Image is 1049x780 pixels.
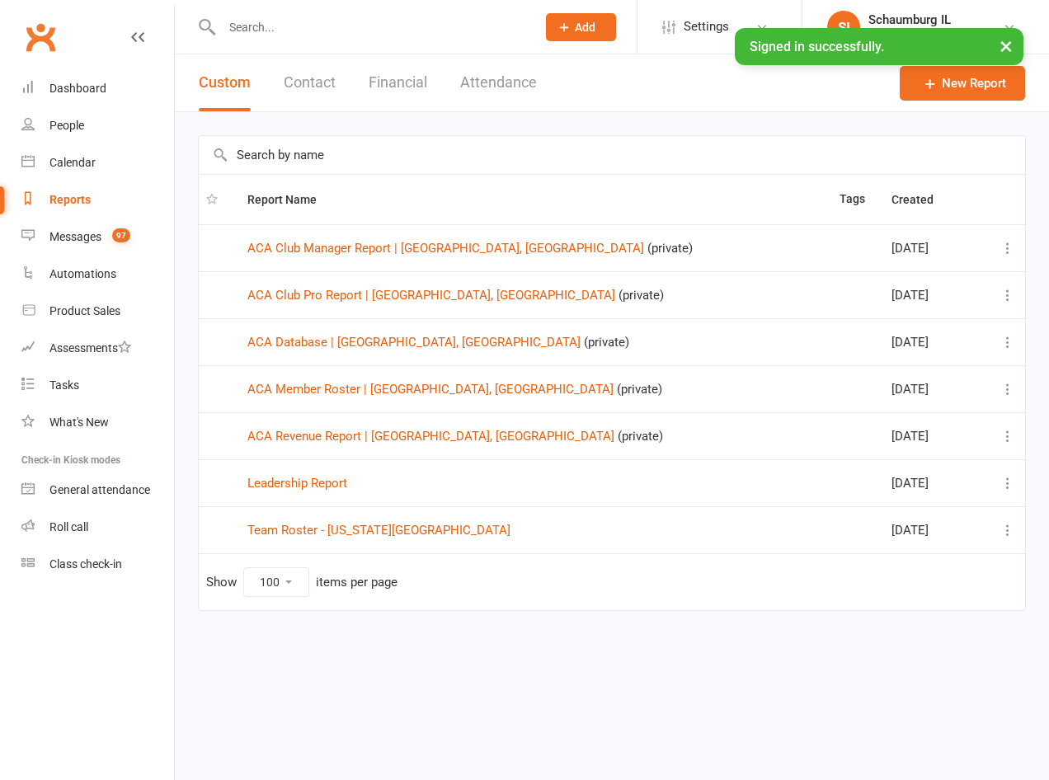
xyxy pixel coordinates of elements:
[684,8,729,45] span: Settings
[20,16,61,58] a: Clubworx
[49,230,101,243] div: Messages
[247,382,614,397] a: ACA Member Roster | [GEOGRAPHIC_DATA], [GEOGRAPHIC_DATA]
[21,107,174,144] a: People
[49,341,131,355] div: Assessments
[49,267,116,280] div: Automations
[316,576,397,590] div: items per page
[49,156,96,169] div: Calendar
[247,335,581,350] a: ACA Database | [GEOGRAPHIC_DATA], [GEOGRAPHIC_DATA]
[832,175,884,224] th: Tags
[21,404,174,441] a: What's New
[884,224,981,271] td: [DATE]
[49,119,84,132] div: People
[21,256,174,293] a: Automations
[49,557,122,571] div: Class check-in
[868,12,951,27] div: Schaumburg IL
[884,271,981,318] td: [DATE]
[21,509,174,546] a: Roll call
[884,318,981,365] td: [DATE]
[891,190,952,209] button: Created
[21,293,174,330] a: Product Sales
[284,54,336,111] button: Contact
[49,416,109,429] div: What's New
[868,27,951,42] div: ACA Network
[49,520,88,533] div: Roll call
[750,39,884,54] span: Signed in successfully.
[49,304,120,317] div: Product Sales
[247,288,615,303] a: ACA Club Pro Report | [GEOGRAPHIC_DATA], [GEOGRAPHIC_DATA]
[575,21,595,34] span: Add
[49,483,150,496] div: General attendance
[21,218,174,256] a: Messages 97
[21,367,174,404] a: Tasks
[647,241,693,256] span: (private)
[884,506,981,553] td: [DATE]
[21,330,174,367] a: Assessments
[21,546,174,583] a: Class kiosk mode
[21,144,174,181] a: Calendar
[546,13,616,41] button: Add
[206,567,397,597] div: Show
[49,193,91,206] div: Reports
[247,241,644,256] a: ACA Club Manager Report | [GEOGRAPHIC_DATA], [GEOGRAPHIC_DATA]
[21,472,174,509] a: General attendance kiosk mode
[247,190,335,209] button: Report Name
[884,365,981,412] td: [DATE]
[247,476,347,491] a: Leadership Report
[21,181,174,218] a: Reports
[617,382,662,397] span: (private)
[112,228,130,242] span: 97
[247,193,335,206] span: Report Name
[900,66,1025,101] a: New Report
[891,193,952,206] span: Created
[49,378,79,392] div: Tasks
[247,523,510,538] a: Team Roster - [US_STATE][GEOGRAPHIC_DATA]
[199,136,1025,174] input: Search by name
[247,429,614,444] a: ACA Revenue Report | [GEOGRAPHIC_DATA], [GEOGRAPHIC_DATA]
[369,54,427,111] button: Financial
[619,288,664,303] span: (private)
[618,429,663,444] span: (private)
[199,54,251,111] button: Custom
[991,28,1021,63] button: ×
[49,82,106,95] div: Dashboard
[460,54,537,111] button: Attendance
[217,16,524,39] input: Search...
[884,459,981,506] td: [DATE]
[584,335,629,350] span: (private)
[827,11,860,44] div: SI
[21,70,174,107] a: Dashboard
[884,412,981,459] td: [DATE]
